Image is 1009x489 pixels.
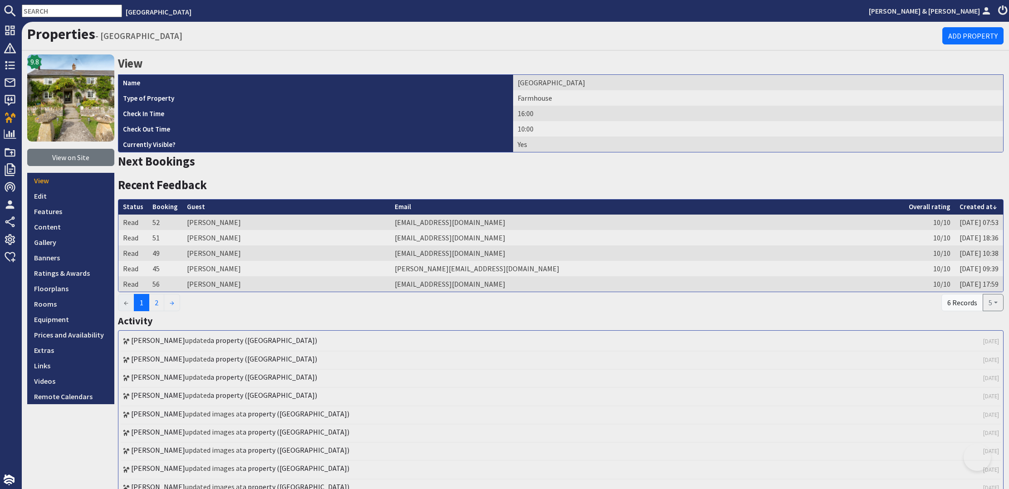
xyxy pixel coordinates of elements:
[27,358,114,373] a: Links
[152,218,160,227] a: 52
[118,154,195,169] a: Next Bookings
[211,336,317,345] a: a property ([GEOGRAPHIC_DATA])
[955,245,1003,261] td: [DATE] 10:38
[134,294,149,311] span: 1
[131,445,185,455] a: [PERSON_NAME]
[30,56,39,67] span: 9.8
[27,204,114,219] a: Features
[95,30,182,41] small: - [GEOGRAPHIC_DATA]
[983,465,999,474] a: [DATE]
[118,106,513,121] th: Check In Time
[182,230,390,245] td: [PERSON_NAME]
[27,149,114,166] a: View on Site
[27,312,114,327] a: Equipment
[121,425,1001,443] li: updated images at
[27,235,114,250] a: Gallery
[27,373,114,389] a: Videos
[149,294,164,311] a: 2
[27,342,114,358] a: Extras
[121,370,1001,388] li: updated
[513,121,1004,137] td: 10:00
[118,245,148,261] td: Read
[27,25,95,43] a: Properties
[164,294,180,311] a: →
[513,90,1004,106] td: Farmhouse
[211,372,317,381] a: a property ([GEOGRAPHIC_DATA])
[118,230,148,245] td: Read
[131,427,185,436] a: [PERSON_NAME]
[27,54,114,142] a: Frog Street's icon9.8
[27,389,114,404] a: Remote Calendars
[118,177,207,192] a: Recent Feedback
[182,276,390,292] td: [PERSON_NAME]
[983,337,999,346] a: [DATE]
[131,354,185,363] a: [PERSON_NAME]
[27,54,114,142] img: Frog Street's icon
[27,188,114,204] a: Edit
[118,261,148,276] td: Read
[983,294,1004,311] button: 5
[960,202,997,211] a: Created at
[390,276,904,292] td: [EMAIL_ADDRESS][DOMAIN_NAME]
[123,202,143,211] a: Status
[955,276,1003,292] td: [DATE] 17:59
[27,296,114,312] a: Rooms
[513,137,1004,152] td: Yes
[983,374,999,382] a: [DATE]
[118,314,152,327] a: Activity
[121,333,1001,351] li: updated
[983,429,999,437] a: [DATE]
[390,230,904,245] td: [EMAIL_ADDRESS][DOMAIN_NAME]
[390,245,904,261] td: [EMAIL_ADDRESS][DOMAIN_NAME]
[131,372,185,381] a: [PERSON_NAME]
[118,121,513,137] th: Check Out Time
[121,443,1001,461] li: updated images at
[243,464,349,473] a: a property ([GEOGRAPHIC_DATA])
[211,391,317,400] a: a property ([GEOGRAPHIC_DATA])
[983,392,999,401] a: [DATE]
[4,474,15,485] img: staytech_i_w-64f4e8e9ee0a9c174fd5317b4b171b261742d2d393467e5bdba4413f4f884c10.svg
[131,409,185,418] a: [PERSON_NAME]
[909,202,950,211] a: Overall rating
[243,409,349,418] a: a property ([GEOGRAPHIC_DATA])
[121,388,1001,406] li: updated
[904,276,955,292] td: 10/10
[118,215,148,230] td: Read
[243,445,349,455] a: a property ([GEOGRAPHIC_DATA])
[22,5,122,17] input: SEARCH
[152,264,160,273] a: 45
[983,411,999,419] a: [DATE]
[955,261,1003,276] td: [DATE] 09:39
[869,5,993,16] a: [PERSON_NAME] & [PERSON_NAME]
[182,245,390,261] td: [PERSON_NAME]
[131,391,185,400] a: [PERSON_NAME]
[27,327,114,342] a: Prices and Availability
[395,202,411,211] a: Email
[118,276,148,292] td: Read
[211,354,317,363] a: a property ([GEOGRAPHIC_DATA])
[152,202,178,211] a: Booking
[118,137,513,152] th: Currently Visible?
[942,27,1004,44] a: Add Property
[904,215,955,230] td: 10/10
[955,230,1003,245] td: [DATE] 18:36
[152,233,160,242] a: 51
[182,215,390,230] td: [PERSON_NAME]
[131,336,185,345] a: [PERSON_NAME]
[964,444,991,471] iframe: Toggle Customer Support
[118,54,1004,73] h2: View
[983,356,999,364] a: [DATE]
[126,7,191,16] a: [GEOGRAPHIC_DATA]
[27,173,114,188] a: View
[390,215,904,230] td: [EMAIL_ADDRESS][DOMAIN_NAME]
[983,447,999,455] a: [DATE]
[513,106,1004,121] td: 16:00
[513,75,1004,90] td: [GEOGRAPHIC_DATA]
[121,406,1001,425] li: updated images at
[904,245,955,261] td: 10/10
[27,265,114,281] a: Ratings & Awards
[941,294,983,311] div: 6 Records
[955,215,1003,230] td: [DATE] 07:53
[152,279,160,289] a: 56
[182,261,390,276] td: [PERSON_NAME]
